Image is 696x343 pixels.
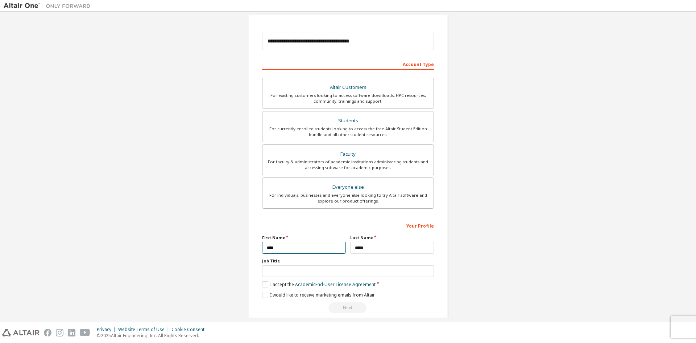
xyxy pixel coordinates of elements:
label: I accept the [262,281,376,287]
div: Read and acccept EULA to continue [262,302,434,313]
img: linkedin.svg [68,329,75,336]
label: Last Name [350,235,434,241]
label: I would like to receive marketing emails from Altair [262,292,375,298]
div: For existing customers looking to access software downloads, HPC resources, community, trainings ... [267,93,429,104]
div: For individuals, businesses and everyone else looking to try Altair software and explore our prod... [267,192,429,204]
div: Cookie Consent [171,327,209,332]
p: © 2025 Altair Engineering, Inc. All Rights Reserved. [97,332,209,339]
div: Everyone else [267,182,429,192]
div: Altair Customers [267,82,429,93]
img: Altair One [4,2,94,9]
div: Privacy [97,327,118,332]
img: instagram.svg [56,329,63,336]
img: altair_logo.svg [2,329,40,336]
div: Account Type [262,58,434,70]
img: youtube.svg [80,329,90,336]
div: Website Terms of Use [118,327,171,332]
img: facebook.svg [44,329,51,336]
div: For currently enrolled students looking to access the free Altair Student Edition bundle and all ... [267,126,429,138]
div: Students [267,116,429,126]
div: Your Profile [262,220,434,231]
div: Faculty [267,149,429,159]
label: First Name [262,235,346,241]
a: Academic End-User License Agreement [295,281,376,287]
label: Job Title [262,258,434,264]
div: For faculty & administrators of academic institutions administering students and accessing softwa... [267,159,429,171]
